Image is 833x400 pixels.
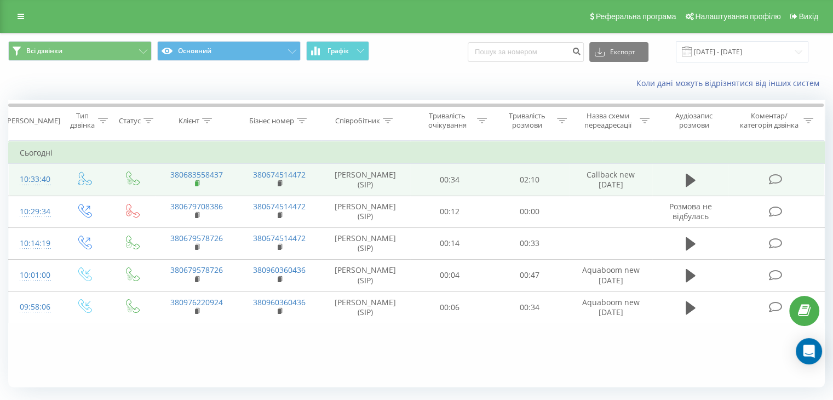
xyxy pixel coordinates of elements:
[410,292,490,323] td: 00:06
[253,201,306,212] a: 380674514472
[253,233,306,243] a: 380674514472
[737,111,801,130] div: Коментар/категорія дзвінка
[170,201,223,212] a: 380679708386
[69,111,95,130] div: Тип дзвінка
[410,259,490,291] td: 00:04
[596,12,676,21] span: Реферальна програма
[170,233,223,243] a: 380679578726
[253,265,306,275] a: 380960360436
[253,169,306,180] a: 380674514472
[321,196,410,227] td: [PERSON_NAME] (SIP)
[8,41,152,61] button: Всі дзвінки
[249,116,294,125] div: Бізнес номер
[321,227,410,259] td: [PERSON_NAME] (SIP)
[20,265,49,286] div: 10:01:00
[579,111,637,130] div: Назва схеми переадресації
[669,201,712,221] span: Розмова не відбулась
[569,259,652,291] td: Aquaboom new [DATE]
[170,169,223,180] a: 380683558437
[636,78,825,88] a: Коли дані можуть відрізнятися вiд інших систем
[490,227,569,259] td: 00:33
[490,164,569,196] td: 02:10
[9,142,825,164] td: Сьогодні
[335,116,380,125] div: Співробітник
[321,259,410,291] td: [PERSON_NAME] (SIP)
[157,41,301,61] button: Основний
[799,12,818,21] span: Вихід
[589,42,648,62] button: Експорт
[410,227,490,259] td: 00:14
[26,47,62,55] span: Всі дзвінки
[20,296,49,318] div: 09:58:06
[499,111,554,130] div: Тривалість розмови
[321,164,410,196] td: [PERSON_NAME] (SIP)
[328,47,349,55] span: Графік
[20,201,49,222] div: 10:29:34
[695,12,780,21] span: Налаштування профілю
[420,111,475,130] div: Тривалість очікування
[321,292,410,323] td: [PERSON_NAME] (SIP)
[179,116,199,125] div: Клієнт
[20,233,49,254] div: 10:14:19
[410,164,490,196] td: 00:34
[306,41,369,61] button: Графік
[170,297,223,307] a: 380976220924
[468,42,584,62] input: Пошук за номером
[490,259,569,291] td: 00:47
[410,196,490,227] td: 00:12
[490,292,569,323] td: 00:34
[796,338,822,364] div: Open Intercom Messenger
[662,111,726,130] div: Аудіозапис розмови
[20,169,49,190] div: 10:33:40
[569,164,652,196] td: Callback new [DATE]
[490,196,569,227] td: 00:00
[253,297,306,307] a: 380960360436
[5,116,60,125] div: [PERSON_NAME]
[119,116,141,125] div: Статус
[170,265,223,275] a: 380679578726
[569,292,652,323] td: Aquaboom new [DATE]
